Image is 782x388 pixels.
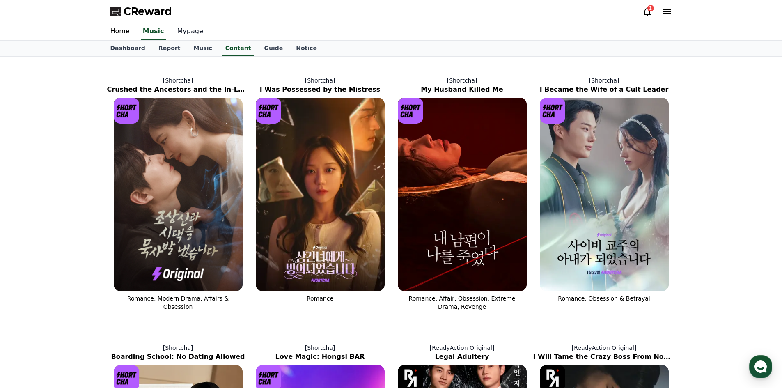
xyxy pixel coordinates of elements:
span: Home [21,273,35,279]
a: [Shortcha] I Was Possessed by the Mistress I Was Possessed by the Mistress [object Object] Logo R... [249,70,391,317]
a: Content [222,41,255,56]
p: [Shortcha] [391,76,533,85]
p: [ReadyAction Original] [533,344,675,352]
a: Guide [257,41,289,56]
a: Music [141,23,166,40]
h2: I Became the Wife of a Cult Leader [533,85,675,94]
p: [Shortcha] [249,76,391,85]
a: Report [152,41,187,56]
h2: Legal Adultery [391,352,533,362]
img: Crushed the Ancestors and the In-Laws [114,98,243,291]
a: Notice [289,41,323,56]
a: [Shortcha] My Husband Killed Me My Husband Killed Me [object Object] Logo Romance, Affair, Obsess... [391,70,533,317]
img: [object Object] Logo [540,98,566,124]
a: Settings [106,260,158,281]
img: [object Object] Logo [114,98,140,124]
h2: Love Magic: Hongsi BAR [249,352,391,362]
h2: I Was Possessed by the Mistress [249,85,391,94]
p: [Shortcha] [533,76,675,85]
img: I Became the Wife of a Cult Leader [540,98,669,291]
span: Romance, Obsession & Betrayal [558,295,650,302]
a: CReward [110,5,172,18]
img: [object Object] Logo [398,98,424,124]
a: Music [187,41,218,56]
a: Mypage [171,23,210,40]
a: [Shortcha] Crushed the Ancestors and the In-Laws Crushed the Ancestors and the In-Laws [object Ob... [107,70,249,317]
a: [Shortcha] I Became the Wife of a Cult Leader I Became the Wife of a Cult Leader [object Object] ... [533,70,675,317]
div: 1 [647,5,654,11]
img: [object Object] Logo [256,98,282,124]
span: Romance, Affair, Obsession, Extreme Drama, Revenge [409,295,516,310]
p: [Shortcha] [249,344,391,352]
p: [ReadyAction Original] [391,344,533,352]
h2: Crushed the Ancestors and the In-Laws [107,85,249,94]
img: My Husband Killed Me [398,98,527,291]
h2: I Will Tame the Crazy Boss From Now On [533,352,675,362]
a: Home [104,23,136,40]
span: Messages [68,273,92,280]
img: I Was Possessed by the Mistress [256,98,385,291]
a: Messages [54,260,106,281]
p: [Shortcha] [107,344,249,352]
a: 1 [642,7,652,16]
p: [Shortcha] [107,76,249,85]
a: Home [2,260,54,281]
span: Romance [307,295,333,302]
h2: My Husband Killed Me [391,85,533,94]
span: Settings [122,273,142,279]
a: Dashboard [104,41,152,56]
span: Romance, Modern Drama, Affairs & Obsession [127,295,229,310]
h2: Boarding School: No Dating Allowed [107,352,249,362]
span: CReward [124,5,172,18]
